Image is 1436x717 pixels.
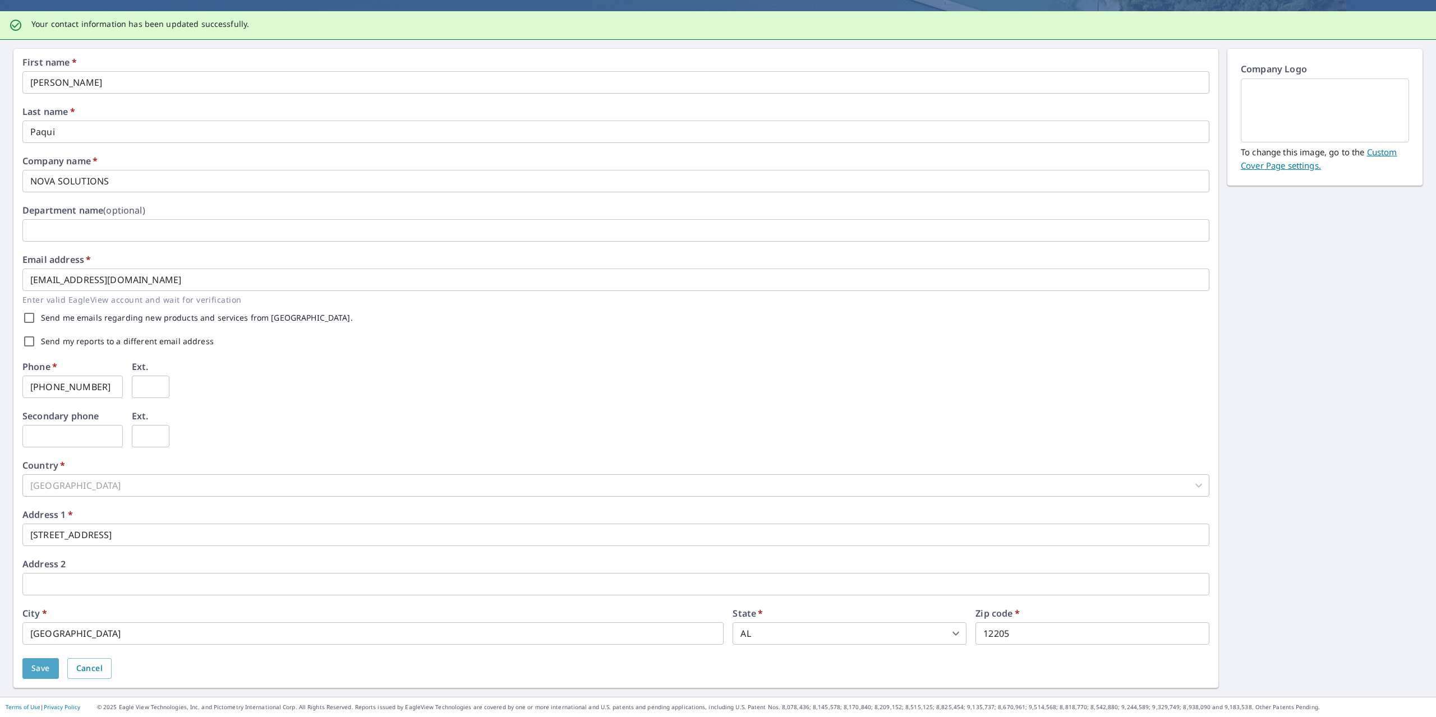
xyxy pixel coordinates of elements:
img: EmptyCustomerLogo.png [1254,80,1396,141]
label: Email address [22,255,91,264]
label: Country [22,461,65,470]
label: Company name [22,156,98,165]
label: Last name [22,107,75,116]
p: © 2025 Eagle View Technologies, Inc. and Pictometry International Corp. All Rights Reserved. Repo... [97,703,1430,711]
label: Zip code [975,609,1020,618]
div: [GEOGRAPHIC_DATA] [22,474,1209,497]
a: Privacy Policy [44,703,80,711]
p: Enter valid EagleView account and wait for verification [22,293,1202,306]
label: Department name [22,206,145,215]
label: Address 1 [22,510,73,519]
button: Save [22,658,59,679]
label: State [733,609,763,618]
label: Secondary phone [22,411,99,420]
label: Ext. [132,411,149,420]
button: Cancel [67,658,112,679]
label: Ext. [132,362,149,371]
span: Cancel [76,662,103,676]
label: Phone [22,362,57,371]
div: AL [733,622,966,645]
label: Send my reports to a different email address [41,337,214,345]
b: (optional) [103,204,145,216]
p: Your contact information has been updated successfully. [31,19,249,29]
label: First name [22,58,77,67]
label: Send me emails regarding new products and services from [GEOGRAPHIC_DATA]. [41,314,353,322]
label: Address 2 [22,559,66,568]
span: Save [31,662,50,676]
label: City [22,609,47,618]
p: To change this image, go to the [1241,142,1409,172]
a: Terms of Use [6,703,40,711]
p: | [6,704,80,710]
p: Company Logo [1241,62,1409,78]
